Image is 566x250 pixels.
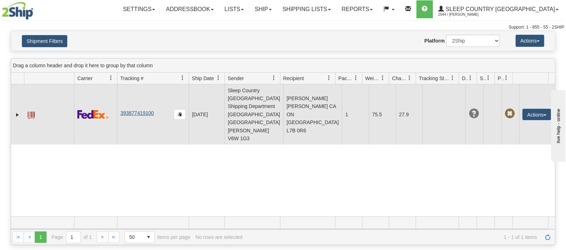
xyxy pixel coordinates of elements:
[120,75,144,82] span: Tracking #
[403,72,416,84] a: Charge filter column settings
[277,0,336,18] a: Shipping lists
[28,108,35,120] a: Label
[52,231,92,243] span: Page of 1
[396,84,422,144] td: 27.9
[125,231,190,243] span: items per page
[377,72,389,84] a: Weight filter column settings
[105,72,117,84] a: Carrier filter column settings
[120,110,154,116] a: 393877419100
[516,35,544,47] button: Actions
[195,234,243,240] div: No rows are selected
[22,35,67,47] button: Shipment Filters
[143,231,154,243] span: select
[542,231,553,243] a: Refresh
[249,0,277,18] a: Ship
[212,72,224,84] a: Ship Date filter column settings
[11,59,555,73] div: grid grouping header
[129,234,139,241] span: 50
[522,109,551,120] button: Actions
[365,75,380,82] span: Weight
[392,75,407,82] span: Charge
[446,72,459,84] a: Tracking Status filter column settings
[283,84,342,144] td: [PERSON_NAME] [PERSON_NAME] CA ON [GEOGRAPHIC_DATA] L7B 0R6
[462,75,468,82] span: Delivery Status
[125,231,155,243] span: Page sizes drop down
[338,75,353,82] span: Packages
[504,109,514,119] span: Pickup Not Assigned
[174,109,186,120] button: Copy to clipboard
[342,84,369,144] td: 1
[424,37,445,44] label: Platform
[283,75,304,82] span: Recipient
[2,2,33,20] img: logo2044.jpg
[433,0,564,18] a: Sleep Country [GEOGRAPHIC_DATA] 2044 / [PERSON_NAME]
[438,11,492,18] span: 2044 / [PERSON_NAME]
[550,88,565,161] iframe: chat widget
[35,231,46,243] span: Page 1
[189,84,224,144] td: [DATE]
[268,72,280,84] a: Sender filter column settings
[2,24,564,30] div: Support: 1 - 855 - 55 - 2SHIP
[419,75,450,82] span: Tracking Status
[369,84,396,144] td: 75.5
[176,72,189,84] a: Tracking # filter column settings
[160,0,219,18] a: Addressbook
[5,6,66,11] div: live help - online
[323,72,335,84] a: Recipient filter column settings
[336,0,378,18] a: Reports
[228,75,244,82] span: Sender
[480,75,486,82] span: Shipment Issues
[66,231,81,243] input: Page 1
[498,75,504,82] span: Pickup Status
[77,110,108,119] img: 2 - FedEx Express®
[500,72,512,84] a: Pickup Status filter column settings
[482,72,494,84] a: Shipment Issues filter column settings
[117,0,160,18] a: Settings
[350,72,362,84] a: Packages filter column settings
[444,6,555,12] span: Sleep Country [GEOGRAPHIC_DATA]
[224,84,283,144] td: Sleep Country [GEOGRAPHIC_DATA] Shipping Department [GEOGRAPHIC_DATA] [GEOGRAPHIC_DATA][PERSON_NA...
[192,75,214,82] span: Ship Date
[219,0,249,18] a: Lists
[77,75,93,82] span: Carrier
[14,111,21,118] a: Expand
[247,234,537,240] span: 1 - 1 of 1 items
[469,109,479,119] span: Unknown
[464,72,476,84] a: Delivery Status filter column settings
